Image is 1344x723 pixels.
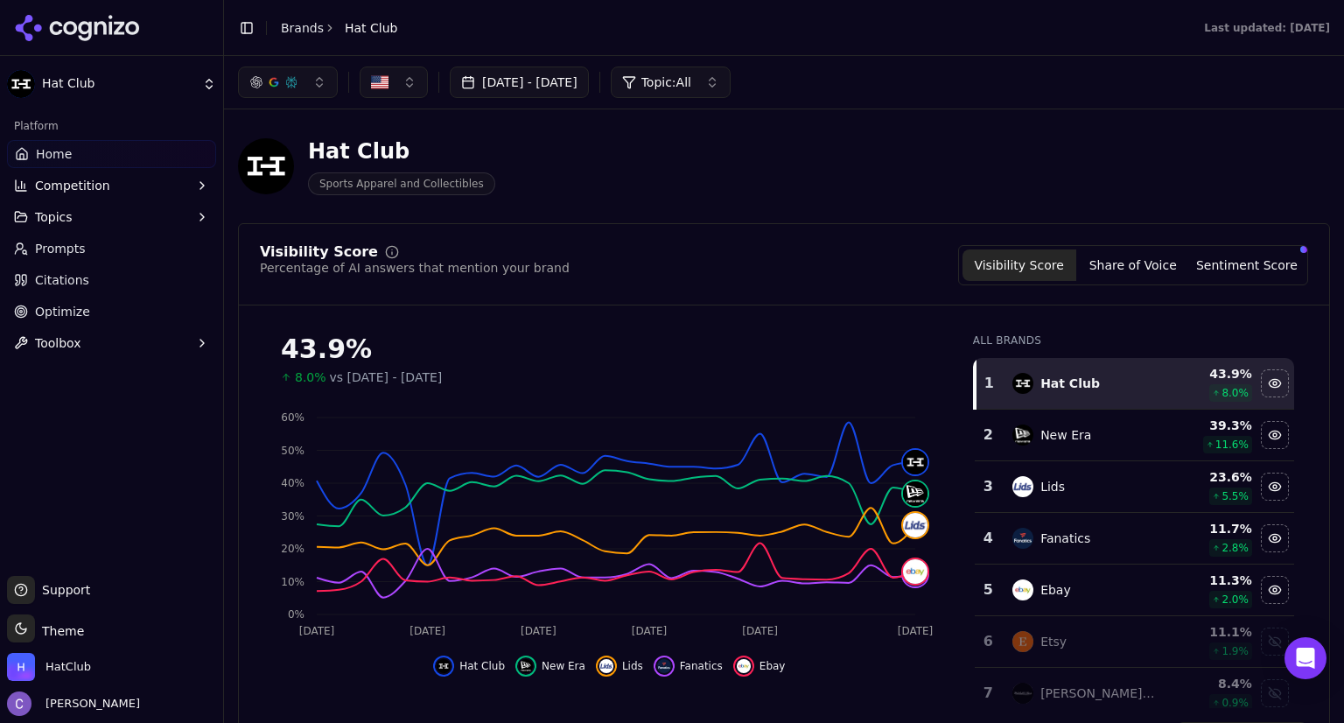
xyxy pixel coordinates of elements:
div: Open Intercom Messenger [1284,637,1326,679]
span: 1.9 % [1221,644,1249,658]
img: new era [1012,425,1033,446]
span: 0.9 % [1221,696,1249,710]
div: Visibility Score [260,245,378,259]
div: Ebay [1040,581,1071,599]
img: ebay [1012,579,1033,600]
tr: 7mitchell & ness[PERSON_NAME] & [PERSON_NAME]8.4%0.9%Show mitchell & ness data [975,668,1294,719]
a: Optimize [7,298,216,326]
span: Ebay [759,659,786,673]
div: Platform [7,112,216,140]
img: Hat Club [7,70,35,98]
img: lids [903,513,927,537]
img: etsy [1012,631,1033,652]
button: Open user button [7,691,140,716]
img: hat club [903,450,927,474]
tspan: [DATE] [409,625,445,637]
tspan: [DATE] [299,625,335,637]
img: Chris Hayes [7,691,31,716]
img: fanatics [657,659,671,673]
tspan: 40% [281,477,304,489]
button: Hide ebay data [1261,576,1289,604]
span: 2.0 % [1221,593,1249,607]
button: Hide lids data [596,656,643,677]
img: ebay [903,559,927,584]
tr: 6etsyEtsy11.1%1.9%Show etsy data [975,616,1294,668]
img: hat club [437,659,451,673]
a: Citations [7,266,216,294]
img: ebay [737,659,751,673]
span: Hat Club [42,76,195,92]
button: Hide hat club data [433,656,505,677]
div: Last updated: [DATE] [1204,21,1330,35]
tr: 5ebayEbay11.3%2.0%Hide ebay data [975,565,1294,616]
div: 43.9% [281,333,938,365]
button: Competition [7,172,216,200]
img: new era [903,481,927,506]
img: US [371,74,388,91]
div: 1 [983,373,995,394]
span: Competition [35,177,110,194]
div: 39.3 % [1171,417,1252,434]
tspan: 50% [281,445,304,457]
tspan: 10% [281,576,304,588]
div: 11.1 % [1171,623,1252,641]
span: HatClub [45,659,91,675]
span: Hat Club [345,19,397,37]
button: Show etsy data [1261,628,1289,656]
span: 8.0% [295,369,326,386]
button: Show mitchell & ness data [1261,679,1289,707]
a: Brands [281,21,324,35]
img: lids [599,659,613,673]
span: 2.8 % [1221,541,1249,555]
button: [DATE] - [DATE] [450,67,589,98]
button: Topics [7,203,216,231]
button: Hide hat club data [1261,369,1289,397]
button: Sentiment Score [1190,249,1304,281]
button: Hide fanatics data [1261,524,1289,552]
span: Prompts [35,240,86,257]
button: Hide lids data [1261,473,1289,501]
span: vs [DATE] - [DATE] [330,369,443,386]
button: Open organization switcher [7,653,91,681]
div: 5 [982,579,995,600]
button: Hide new era data [1261,421,1289,449]
div: New Era [1040,426,1091,444]
div: 11.7 % [1171,520,1252,537]
span: 8.0 % [1221,386,1249,400]
tspan: 30% [281,510,304,523]
div: Percentage of AI answers that mention your brand [260,259,570,277]
div: 2 [982,425,995,446]
a: Home [7,140,216,168]
a: Prompts [7,235,216,263]
tspan: [DATE] [898,625,934,637]
button: Hide fanatics data [654,656,723,677]
span: Lids [622,659,643,673]
span: Fanatics [680,659,723,673]
tr: 4fanaticsFanatics11.7%2.8%Hide fanatics data [975,513,1294,565]
img: Hat Club [238,138,294,194]
span: Toolbox [35,334,81,352]
button: Toolbox [7,329,216,357]
div: Hat Club [1040,375,1100,392]
tspan: [DATE] [742,625,778,637]
span: 11.6 % [1215,438,1249,452]
button: Hide new era data [515,656,585,677]
tr: 3lidsLids23.6%5.5%Hide lids data [975,461,1294,513]
nav: breadcrumb [281,19,397,37]
div: Etsy [1040,633,1067,650]
div: 23.6 % [1171,468,1252,486]
div: [PERSON_NAME] & [PERSON_NAME] [1040,684,1157,702]
img: HatClub [7,653,35,681]
span: New Era [542,659,585,673]
tspan: 20% [281,543,304,555]
span: Citations [35,271,89,289]
tspan: [DATE] [632,625,668,637]
tr: 2new eraNew Era39.3%11.6%Hide new era data [975,410,1294,461]
button: Visibility Score [962,249,1076,281]
img: hat club [1012,373,1033,394]
img: new era [519,659,533,673]
span: Sports Apparel and Collectibles [308,172,495,195]
div: Lids [1040,478,1065,495]
button: Hide ebay data [733,656,786,677]
span: Topics [35,208,73,226]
